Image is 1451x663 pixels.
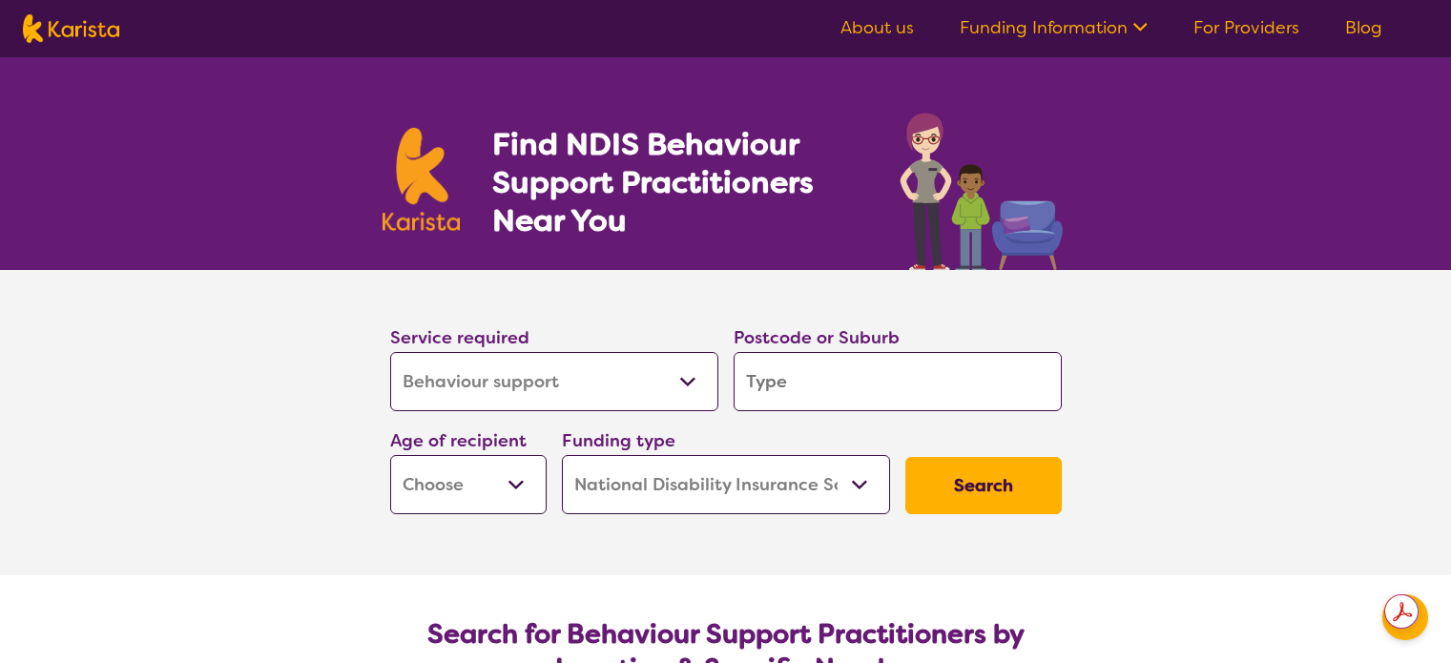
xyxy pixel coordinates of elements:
[390,326,529,349] label: Service required
[492,125,861,239] h1: Find NDIS Behaviour Support Practitioners Near You
[895,103,1069,270] img: behaviour-support
[383,128,461,231] img: Karista logo
[905,457,1062,514] button: Search
[840,16,914,39] a: About us
[390,429,527,452] label: Age of recipient
[562,429,675,452] label: Funding type
[734,352,1062,411] input: Type
[1193,16,1299,39] a: For Providers
[23,14,119,43] img: Karista logo
[1345,16,1382,39] a: Blog
[960,16,1148,39] a: Funding Information
[734,326,900,349] label: Postcode or Suburb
